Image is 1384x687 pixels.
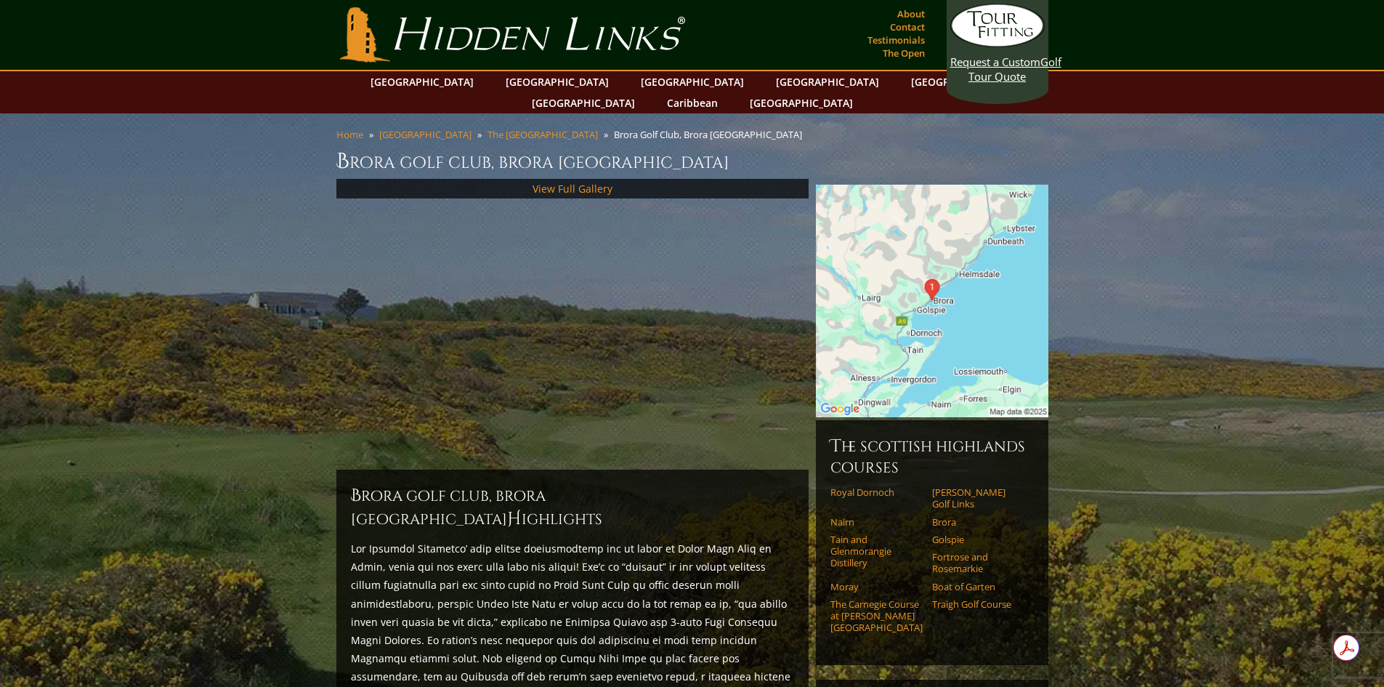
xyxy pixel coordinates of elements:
[507,507,522,531] span: H
[830,581,923,592] a: Moray
[830,534,923,569] a: Tain and Glenmorangie Distillery
[487,128,598,141] a: The [GEOGRAPHIC_DATA]
[894,4,928,24] a: About
[769,71,886,92] a: [GEOGRAPHIC_DATA]
[614,128,808,141] li: Brora Golf Club, Brora [GEOGRAPHIC_DATA]
[336,128,363,141] a: Home
[879,43,928,63] a: The Open
[525,92,642,113] a: [GEOGRAPHIC_DATA]
[379,128,472,141] a: [GEOGRAPHIC_DATA]
[932,598,1024,610] a: Traigh Golf Course
[351,484,794,531] h2: Brora Golf Club, Brora [GEOGRAPHIC_DATA] ighlights
[904,71,1021,92] a: [GEOGRAPHIC_DATA]
[932,581,1024,592] a: Boat of Garten
[950,4,1045,84] a: Request a CustomGolf Tour Quote
[830,516,923,528] a: Nairn
[660,92,725,113] a: Caribbean
[932,516,1024,528] a: Brora
[816,185,1048,417] img: Google Map of 43 Golf Rd, Brora KW9 6QS, United Kingdom
[634,71,751,92] a: [GEOGRAPHIC_DATA]
[742,92,860,113] a: [GEOGRAPHIC_DATA]
[363,71,481,92] a: [GEOGRAPHIC_DATA]
[830,435,1034,478] h6: The Scottish Highlands Courses
[533,182,612,196] a: View Full Gallery
[932,551,1024,575] a: Fortrose and Rosemarkie
[864,30,928,50] a: Testimonials
[336,147,1048,176] h1: Brora Golf Club, Brora [GEOGRAPHIC_DATA]
[932,486,1024,510] a: [PERSON_NAME] Golf Links
[950,55,1040,69] span: Request a Custom
[932,534,1024,545] a: Golspie
[886,17,928,37] a: Contact
[830,486,923,498] a: Royal Dornoch
[830,598,923,634] a: The Carnegie Course at [PERSON_NAME][GEOGRAPHIC_DATA]
[498,71,616,92] a: [GEOGRAPHIC_DATA]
